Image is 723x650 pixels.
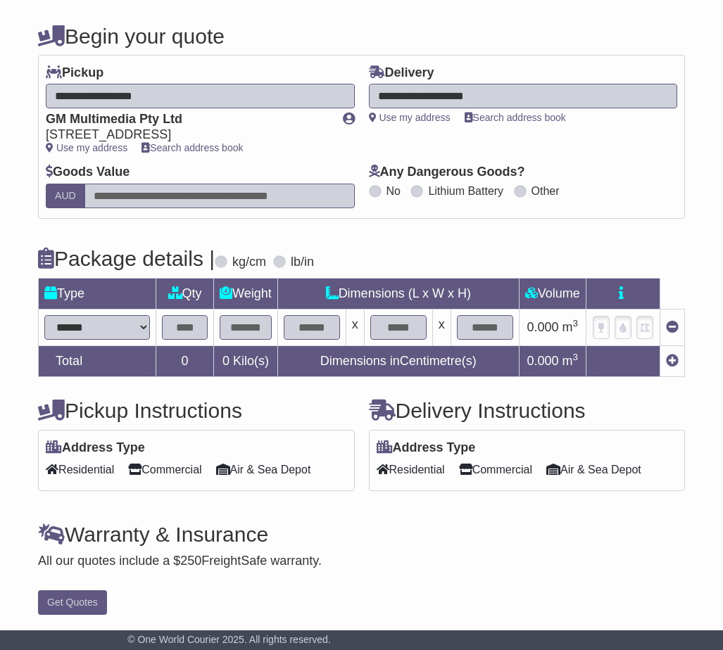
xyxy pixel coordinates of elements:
[46,65,103,81] label: Pickup
[180,554,201,568] span: 250
[432,309,451,345] td: x
[38,25,685,48] h4: Begin your quote
[46,440,145,456] label: Address Type
[38,590,107,615] button: Get Quotes
[46,127,328,143] div: [STREET_ADDRESS]
[562,320,579,334] span: m
[369,112,451,123] a: Use my address
[369,65,434,81] label: Delivery
[277,345,519,376] td: Dimensions in Centimetre(s)
[156,278,214,309] td: Qty
[386,184,401,198] label: No
[369,165,525,180] label: Any Dangerous Goods?
[156,345,214,376] td: 0
[142,142,243,153] a: Search address book
[39,278,156,309] td: Type
[46,142,127,153] a: Use my address
[573,352,579,362] sup: 3
[519,278,586,309] td: Volume
[532,184,560,198] label: Other
[38,523,685,546] h4: Warranty & Insurance
[527,320,559,334] span: 0.000
[562,354,579,368] span: m
[428,184,503,198] label: Lithium Battery
[46,112,328,127] div: GM Multimedia Pty Ltd
[39,345,156,376] td: Total
[222,354,230,368] span: 0
[546,459,641,480] span: Air & Sea Depot
[573,318,579,329] sup: 3
[127,634,331,645] span: © One World Courier 2025. All rights reserved.
[232,255,266,270] label: kg/cm
[277,278,519,309] td: Dimensions (L x W x H)
[46,459,114,480] span: Residential
[377,440,476,456] label: Address Type
[38,554,685,569] div: All our quotes include a $ FreightSafe warranty.
[291,255,314,270] label: lb/in
[214,278,278,309] td: Weight
[38,247,215,270] h4: Package details |
[128,459,201,480] span: Commercial
[216,459,311,480] span: Air & Sea Depot
[46,184,85,208] label: AUD
[46,165,130,180] label: Goods Value
[214,345,278,376] td: Kilo(s)
[465,112,566,123] a: Search address book
[527,354,559,368] span: 0.000
[369,399,685,422] h4: Delivery Instructions
[459,459,532,480] span: Commercial
[666,320,679,334] a: Remove this item
[666,354,679,368] a: Add new item
[346,309,364,345] td: x
[377,459,445,480] span: Residential
[38,399,354,422] h4: Pickup Instructions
